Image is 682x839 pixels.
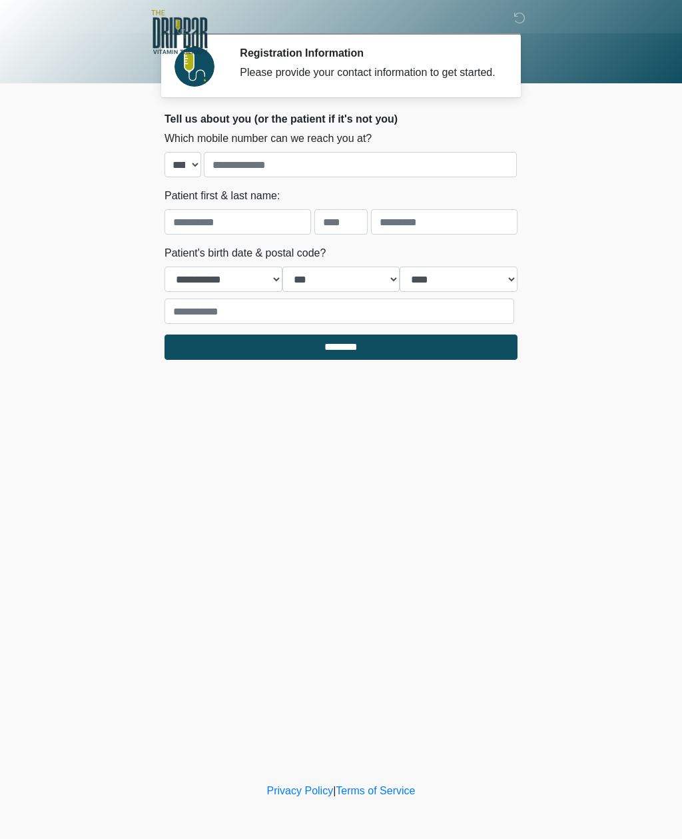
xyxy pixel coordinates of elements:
[174,47,214,87] img: Agent Avatar
[240,65,498,81] div: Please provide your contact information to get started.
[165,245,326,261] label: Patient's birth date & postal code?
[267,785,334,796] a: Privacy Policy
[336,785,415,796] a: Terms of Service
[165,188,280,204] label: Patient first & last name:
[165,131,372,147] label: Which mobile number can we reach you at?
[333,785,336,796] a: |
[165,113,517,125] h2: Tell us about you (or the patient if it's not you)
[151,10,208,54] img: The DRIPBaR - Alamo Ranch SATX Logo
